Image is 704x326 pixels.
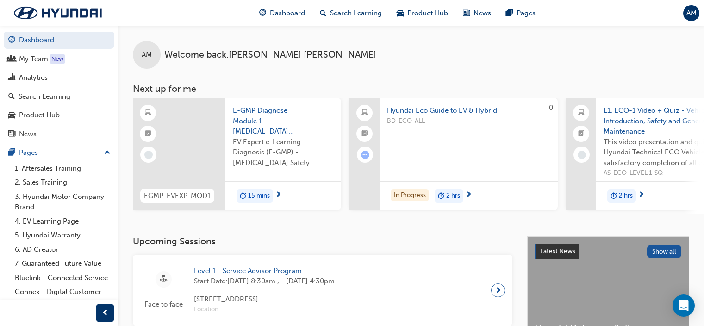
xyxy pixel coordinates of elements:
button: Pages [4,144,114,161]
button: AM [683,5,699,21]
a: 7. Guaranteed Future Value [11,256,114,271]
span: Start Date: [DATE] 8:30am , - [DATE] 4:30pm [194,276,335,287]
a: car-iconProduct Hub [389,4,455,23]
span: prev-icon [102,307,109,319]
img: Trak [5,3,111,23]
span: next-icon [275,191,282,199]
span: pages-icon [8,149,15,157]
span: sessionType_FACE_TO_FACE-icon [160,274,167,285]
a: guage-iconDashboard [252,4,312,23]
a: Bluelink - Connected Service [11,271,114,285]
span: Latest News [540,247,575,255]
span: news-icon [8,130,15,139]
a: 0Hyundai Eco Guide to EV & HybridBD-ECO-ALLIn Progressduration-icon2 hrs [349,98,558,210]
span: learningRecordVerb_ATTEMPT-icon [361,151,369,159]
span: next-icon [638,191,645,199]
span: Location [194,304,335,315]
span: car-icon [8,111,15,120]
span: 15 mins [248,191,270,201]
span: booktick-icon [145,128,151,140]
h3: Next up for me [118,83,704,94]
span: guage-icon [259,7,266,19]
span: duration-icon [240,190,246,202]
span: guage-icon [8,36,15,45]
span: 2 hrs [619,191,633,201]
span: duration-icon [438,190,444,202]
span: search-icon [8,93,15,101]
div: Product Hub [19,110,60,121]
a: Analytics [4,69,114,86]
a: EGMP-EVEXP-MOD1E-GMP Diagnose Module 1 - [MEDICAL_DATA] SafetyEV Expert e-Learning Diagnosis (E-G... [133,98,341,210]
span: EGMP-EVEXP-MOD1 [144,191,211,201]
span: learningResourceType_ELEARNING-icon [145,107,151,119]
a: Dashboard [4,32,114,49]
button: DashboardMy TeamAnalyticsSearch LearningProduct HubNews [4,30,114,144]
div: Tooltip anchor [50,54,65,64]
span: next-icon [465,191,472,199]
span: Level 1 - Service Advisor Program [194,266,335,276]
a: pages-iconPages [498,4,543,23]
div: My Team [19,54,48,64]
span: Search Learning [330,8,382,19]
span: up-icon [104,147,111,159]
a: Latest NewsShow all [535,244,681,259]
span: search-icon [320,7,326,19]
span: learningRecordVerb_NONE-icon [144,151,153,159]
span: BD-ECO-ALL [387,116,550,127]
span: Welcome back , [PERSON_NAME] [PERSON_NAME] [164,50,376,60]
a: 6. AD Creator [11,243,114,257]
span: Product Hub [407,8,448,19]
span: EV Expert e-Learning Diagnosis (E-GMP) - [MEDICAL_DATA] Safety. [233,137,334,168]
div: In Progress [391,189,429,202]
a: news-iconNews [455,4,498,23]
span: people-icon [8,55,15,64]
div: Open Intercom Messenger [673,294,695,317]
div: News [19,129,37,140]
span: News [473,8,491,19]
h3: Upcoming Sessions [133,236,512,247]
div: Pages [19,147,38,158]
span: 0 [549,103,553,112]
span: pages-icon [506,7,513,19]
a: Connex - Digital Customer Experience Management [11,285,114,309]
a: 4. EV Learning Page [11,214,114,229]
span: next-icon [495,284,502,297]
span: news-icon [463,7,470,19]
a: Face to faceLevel 1 - Service Advisor ProgramStart Date:[DATE] 8:30am , - [DATE] 4:30pm[STREET_AD... [140,262,505,319]
span: Pages [517,8,536,19]
span: laptop-icon [361,107,368,119]
span: booktick-icon [361,128,368,140]
a: 3. Hyundai Motor Company Brand [11,190,114,214]
span: Face to face [140,299,187,310]
span: duration-icon [611,190,617,202]
a: My Team [4,51,114,68]
span: laptop-icon [578,107,585,119]
span: AM [686,8,697,19]
a: 5. Hyundai Warranty [11,228,114,243]
a: Product Hub [4,107,114,124]
span: Dashboard [270,8,305,19]
span: AM [142,50,152,60]
span: 2 hrs [446,191,460,201]
a: Search Learning [4,88,114,105]
a: 1. Aftersales Training [11,161,114,176]
span: E-GMP Diagnose Module 1 - [MEDICAL_DATA] Safety [233,105,334,137]
div: Search Learning [19,91,70,102]
a: 2. Sales Training [11,175,114,190]
span: learningRecordVerb_NONE-icon [578,151,586,159]
a: search-iconSearch Learning [312,4,389,23]
span: chart-icon [8,74,15,82]
button: Show all [647,245,682,258]
span: booktick-icon [578,128,585,140]
a: News [4,126,114,143]
div: Analytics [19,72,48,83]
span: car-icon [397,7,404,19]
span: [STREET_ADDRESS] [194,294,335,305]
span: Hyundai Eco Guide to EV & Hybrid [387,105,550,116]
